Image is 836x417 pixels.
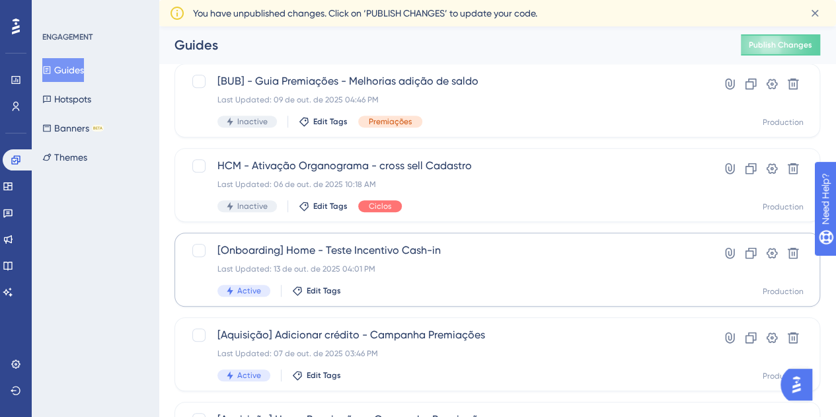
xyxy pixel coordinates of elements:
div: Last Updated: 06 de out. de 2025 10:18 AM [217,179,671,190]
button: BannersBETA [42,116,104,140]
span: Inactive [237,201,268,211]
span: Active [237,285,261,296]
span: You have unpublished changes. Click on ‘PUBLISH CHANGES’ to update your code. [193,5,537,21]
button: Guides [42,58,84,82]
span: [Aquisição] Adicionar crédito - Campanha Premiações [217,327,671,343]
span: Edit Tags [313,116,348,127]
button: Edit Tags [292,285,341,296]
span: Premiações [369,116,412,127]
button: Themes [42,145,87,169]
div: Guides [174,36,708,54]
iframe: UserGuiding AI Assistant Launcher [780,365,820,404]
span: Edit Tags [307,285,341,296]
span: [Onboarding] Home - Teste Incentivo Cash-in [217,243,671,258]
div: BETA [92,125,104,132]
span: Ciclos [369,201,391,211]
span: Publish Changes [749,40,812,50]
button: Edit Tags [299,116,348,127]
button: Edit Tags [292,370,341,381]
span: [BUB] - Guia Premiações - Melhorias adição de saldo [217,73,671,89]
span: Edit Tags [307,370,341,381]
div: Production [763,371,804,381]
div: Last Updated: 13 de out. de 2025 04:01 PM [217,264,671,274]
span: Inactive [237,116,268,127]
button: Publish Changes [741,34,820,56]
span: Need Help? [31,3,83,19]
div: Production [763,117,804,128]
span: Edit Tags [313,201,348,211]
div: Production [763,202,804,212]
button: Hotspots [42,87,91,111]
div: ENGAGEMENT [42,32,93,42]
div: Last Updated: 07 de out. de 2025 03:46 PM [217,348,671,359]
span: HCM - Ativação Organograma - cross sell Cadastro [217,158,671,174]
button: Edit Tags [299,201,348,211]
div: Last Updated: 09 de out. de 2025 04:46 PM [217,95,671,105]
span: Active [237,370,261,381]
div: Production [763,286,804,297]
